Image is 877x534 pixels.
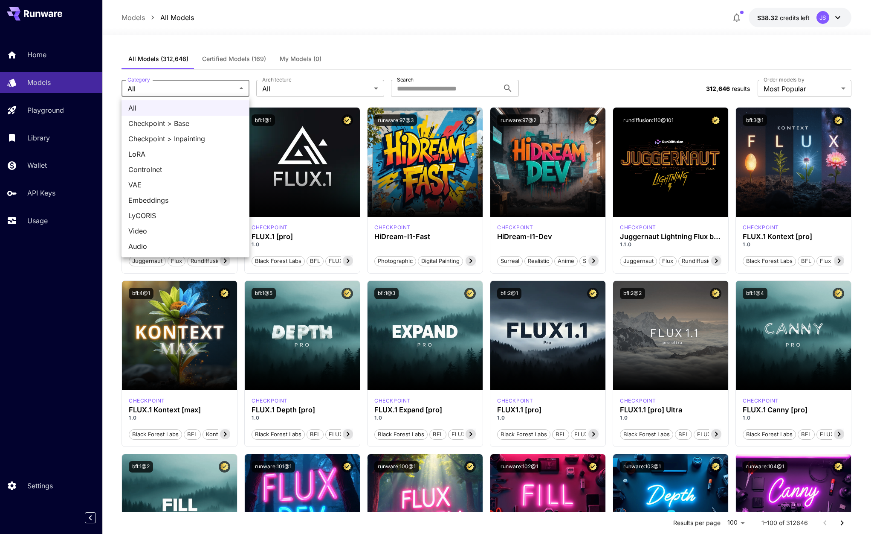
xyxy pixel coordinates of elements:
span: Video [128,226,243,236]
span: LyCORIS [128,210,243,221]
span: Checkpoint > Inpainting [128,134,243,144]
span: All [128,103,243,113]
span: Audio [128,241,243,251]
span: VAE [128,180,243,190]
span: Embeddings [128,195,243,205]
span: LoRA [128,149,243,159]
span: Controlnet [128,164,243,175]
span: Checkpoint > Base [128,118,243,128]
